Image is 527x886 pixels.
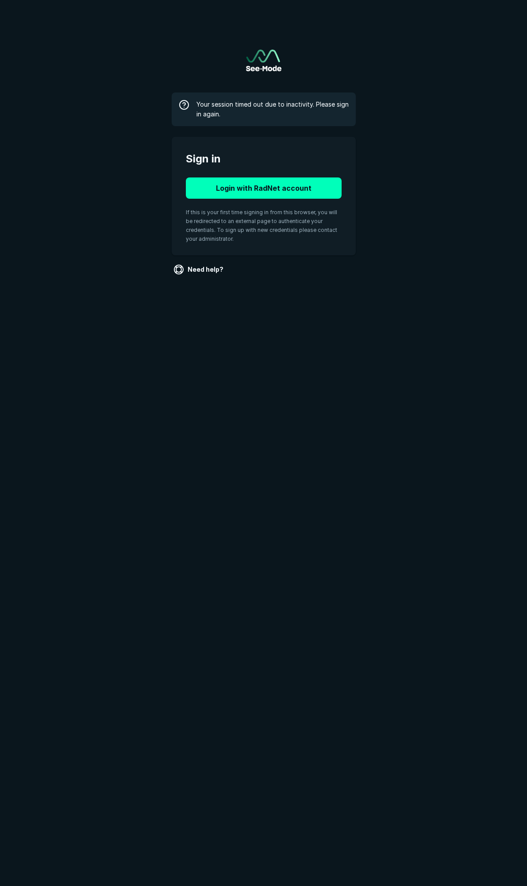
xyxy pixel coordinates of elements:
[186,177,342,199] button: Login with RadNet account
[196,100,349,119] span: Your session timed out due to inactivity. Please sign in again.
[186,151,342,167] span: Sign in
[186,209,337,242] span: If this is your first time signing in from this browser, you will be redirected to an external pa...
[246,50,281,71] img: See-Mode Logo
[172,262,227,277] a: Need help?
[246,50,281,71] a: Go to sign in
